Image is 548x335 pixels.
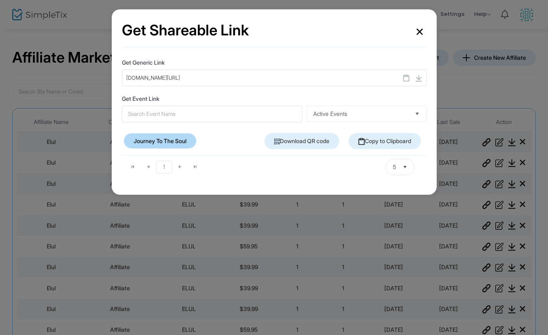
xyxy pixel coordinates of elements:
[393,163,396,171] span: 5
[358,138,365,145] img: Copy
[399,159,411,175] button: Select
[126,74,180,82] span: [DOMAIN_NAME][URL]
[416,75,422,82] img: donwload-icon
[122,94,159,103] label: Get Event Link
[349,133,421,149] a: Copy to Clipboard
[122,58,165,67] label: Get Generic Link
[274,138,280,145] img: Copy
[122,126,427,155] div: Data table
[122,22,249,39] h2: Get Shareable Link
[412,106,423,122] button: Select
[413,20,427,42] button: ×
[313,110,408,118] span: Active Events
[122,106,302,122] input: Search Event Name
[264,133,339,149] a: Download QR code
[403,74,409,82] img: copy-clipboard
[156,161,172,174] span: Page 1
[124,133,196,148] span: Journey To The Soul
